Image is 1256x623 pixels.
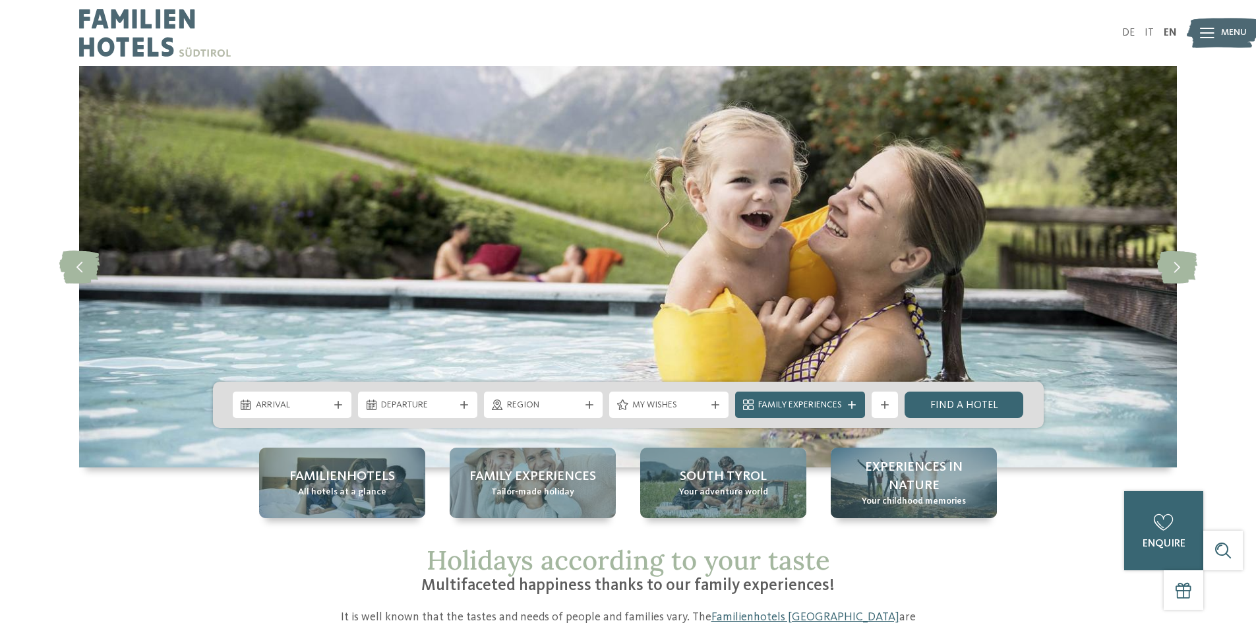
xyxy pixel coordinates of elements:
span: Menu [1221,26,1247,40]
span: Family Experiences [469,467,596,486]
a: Select your favourite family experiences! Family Experiences Tailor-made holiday [450,448,616,518]
span: Multifaceted happiness thanks to our family experiences! [421,578,835,594]
a: DE [1122,28,1135,38]
span: Tailor-made holiday [491,486,574,499]
a: enquire [1124,491,1203,570]
a: Select your favourite family experiences! South Tyrol Your adventure world [640,448,806,518]
span: Departure [381,399,454,412]
span: Holidays according to your taste [427,543,830,577]
span: Arrival [256,399,329,412]
a: Familienhotels [GEOGRAPHIC_DATA] [711,611,899,623]
span: My wishes [632,399,705,412]
a: Find a hotel [905,392,1024,418]
a: Select your favourite family experiences! Familienhotels All hotels at a glance [259,448,425,518]
a: EN [1164,28,1177,38]
span: Familienhotels [289,467,395,486]
a: Select your favourite family experiences! Experiences in nature Your childhood memories [831,448,997,518]
span: All hotels at a glance [298,486,386,499]
span: enquire [1143,539,1185,549]
img: Select your favourite family experiences! [79,66,1177,467]
span: Family Experiences [758,399,842,412]
a: IT [1145,28,1154,38]
span: Your childhood memories [862,495,966,508]
span: Region [507,399,580,412]
span: Experiences in nature [844,458,984,495]
span: South Tyrol [680,467,767,486]
span: Your adventure world [679,486,768,499]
